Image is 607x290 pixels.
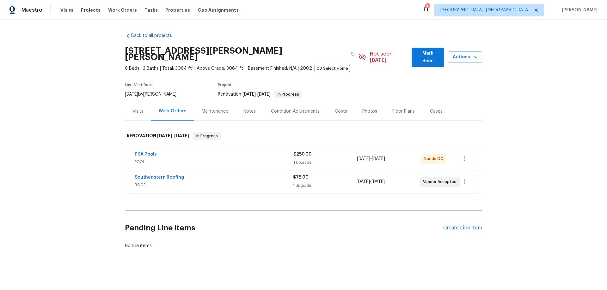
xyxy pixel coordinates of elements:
div: by [PERSON_NAME] [125,91,184,98]
span: Projects [81,7,101,13]
span: [DATE] [357,157,370,161]
div: No line items. [125,243,482,249]
a: PKA Pools [135,152,157,157]
div: Photos [362,108,377,115]
span: [DATE] [125,92,138,97]
span: Properties [165,7,190,13]
h2: [STREET_ADDRESS][PERSON_NAME][PERSON_NAME] [125,48,347,60]
button: Mark Seen [412,48,444,67]
span: Last Visit Date [125,83,153,87]
h6: RENOVATION [127,132,189,140]
a: Southeastern Roofing [135,175,184,180]
span: [DATE] [257,92,271,97]
span: Renovation [218,92,302,97]
div: Maintenance [202,108,228,115]
span: Maestro [21,7,42,13]
span: - [242,92,271,97]
span: Work Orders [108,7,137,13]
div: Condition Adjustments [271,108,320,115]
div: Costs [335,108,347,115]
span: In Progress [194,133,220,139]
h2: Pending Line Items [125,213,443,243]
span: - [357,156,385,162]
div: 1 Upgrade [293,159,357,166]
span: POOL [135,159,293,165]
span: Actions [453,53,477,61]
div: Work Orders [159,108,187,114]
span: Vendor Accepted [423,179,459,185]
span: Mark Seen [417,50,439,65]
span: Geo Assignments [198,7,239,13]
div: Cases [430,108,443,115]
div: 5 [425,4,430,10]
span: 6 Beds | 3 Baths | Total: 3064 ft² | Above Grade: 3064 ft² | Basement Finished: N/A | 2002 [125,65,359,72]
span: OD Select Home [315,65,350,72]
span: - [157,133,189,138]
span: In Progress [275,92,302,96]
span: - [357,179,385,185]
div: Create Line Item [443,225,482,231]
button: Actions [448,51,482,63]
div: RENOVATION [DATE]-[DATE]In Progress [125,126,482,146]
span: [DATE] [157,133,172,138]
span: Project [218,83,232,87]
span: [DATE] [357,180,370,184]
span: [GEOGRAPHIC_DATA], [GEOGRAPHIC_DATA] [440,7,530,13]
span: [DATE] [371,180,385,184]
a: Back to all projects [125,33,186,39]
span: Not seen [DATE] [370,51,408,63]
span: Tasks [144,8,158,12]
span: Visits [60,7,73,13]
div: Floor Plans [392,108,415,115]
span: ROOF [135,182,293,188]
span: [DATE] [242,92,256,97]
div: Notes [243,108,256,115]
span: [PERSON_NAME] [559,7,598,13]
span: Needs QC [424,156,446,162]
button: Copy Address [347,48,359,60]
div: Visits [132,108,144,115]
span: $75.00 [293,175,309,180]
span: [DATE] [174,133,189,138]
span: [DATE] [372,157,385,161]
div: 1 Upgrade [293,182,356,189]
span: $250.00 [293,152,312,157]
